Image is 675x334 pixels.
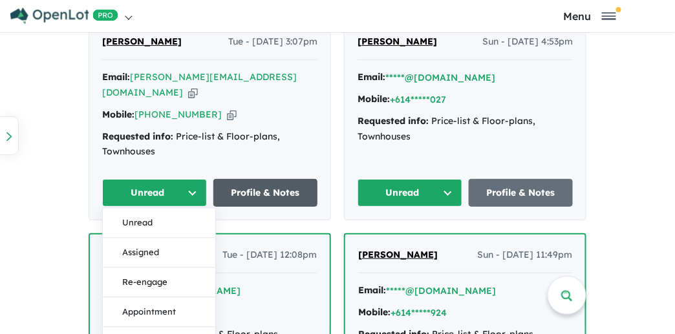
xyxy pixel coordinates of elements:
[482,34,573,50] span: Sun - [DATE] 4:53pm
[102,71,297,98] a: [PERSON_NAME][EMAIL_ADDRESS][DOMAIN_NAME]
[358,306,391,318] strong: Mobile:
[358,114,573,145] div: Price-list & Floor-plans, Townhouses
[358,34,437,50] a: [PERSON_NAME]
[222,247,317,263] span: Tue - [DATE] 12:08pm
[358,71,385,83] strong: Email:
[102,36,182,47] span: [PERSON_NAME]
[103,208,215,238] button: Unread
[228,34,317,50] span: Tue - [DATE] 3:07pm
[103,297,215,327] button: Appointment
[358,249,438,260] span: [PERSON_NAME]
[469,179,573,207] a: Profile & Notes
[102,109,134,120] strong: Mobile:
[358,247,438,263] a: [PERSON_NAME]
[134,109,222,120] a: [PHONE_NUMBER]
[188,86,198,99] button: Copy
[10,8,118,24] img: Openlot PRO Logo White
[358,93,390,105] strong: Mobile:
[358,179,462,207] button: Unread
[358,284,386,296] strong: Email:
[102,130,173,142] strong: Requested info:
[102,34,182,50] a: [PERSON_NAME]
[102,129,317,160] div: Price-list & Floor-plans, Townhouses
[102,179,207,207] button: Unread
[103,267,215,297] button: Re-engage
[227,108,237,121] button: Copy
[213,179,318,207] a: Profile & Notes
[358,115,429,127] strong: Requested info:
[103,238,215,267] button: Assigned
[477,247,572,263] span: Sun - [DATE] 11:49pm
[508,10,672,22] button: Toggle navigation
[102,71,130,83] strong: Email:
[358,36,437,47] span: [PERSON_NAME]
